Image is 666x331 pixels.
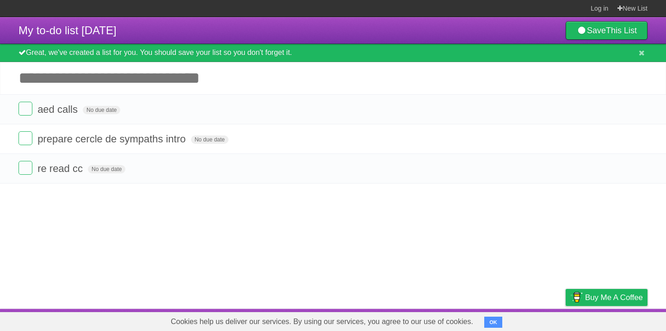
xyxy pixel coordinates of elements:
[473,311,511,329] a: Developers
[191,135,228,144] span: No due date
[37,133,188,145] span: prepare cercle de sympaths intro
[589,311,647,329] a: Suggest a feature
[161,313,482,331] span: Cookies help us deliver our services. By using our services, you agree to our use of cookies.
[18,102,32,116] label: Done
[566,21,647,40] a: SaveThis List
[554,311,578,329] a: Privacy
[18,161,32,175] label: Done
[18,131,32,145] label: Done
[606,26,637,35] b: This List
[37,104,80,115] span: aed calls
[585,289,643,306] span: Buy me a coffee
[37,163,85,174] span: re read cc
[88,165,125,173] span: No due date
[484,317,502,328] button: OK
[443,311,462,329] a: About
[18,24,117,37] span: My to-do list [DATE]
[83,106,120,114] span: No due date
[566,289,647,306] a: Buy me a coffee
[522,311,543,329] a: Terms
[570,289,583,305] img: Buy me a coffee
